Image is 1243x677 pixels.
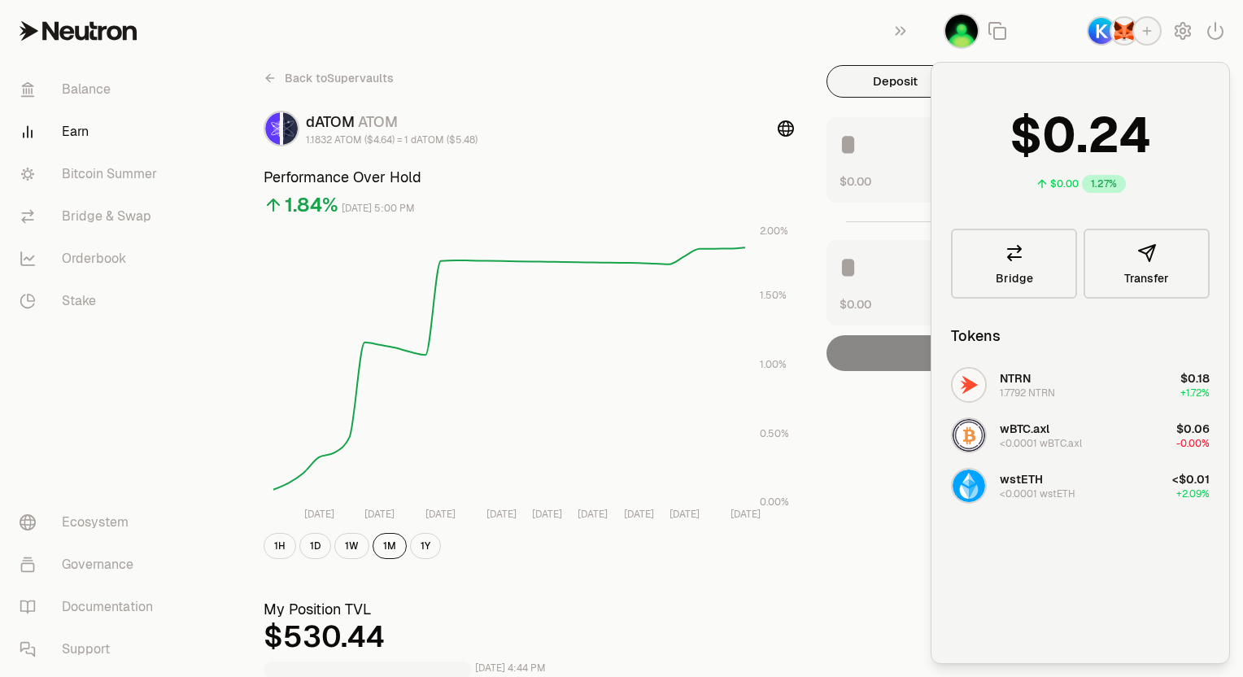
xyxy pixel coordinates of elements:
[1082,175,1126,193] div: 1.27%
[486,508,517,521] tspan: [DATE]
[410,533,441,559] button: 1Y
[364,508,395,521] tspan: [DATE]
[7,280,176,322] a: Stake
[425,508,456,521] tspan: [DATE]
[1111,18,1137,44] img: MetaMask
[264,533,296,559] button: 1H
[1000,371,1031,386] span: NTRN
[760,289,787,302] tspan: 1.50%
[7,111,176,153] a: Earn
[1172,472,1210,487] span: <$0.01
[760,496,789,509] tspan: 0.00%
[944,13,979,49] button: Blue Ledger
[7,153,176,195] a: Bitcoin Summer
[1000,437,1082,450] div: <0.0001 wBTC.axl
[1000,487,1075,500] div: <0.0001 wstETH
[951,325,1001,347] div: Tokens
[342,199,415,218] div: [DATE] 5:00 PM
[941,360,1219,409] button: NTRN LogoNTRN1.7792 NTRN$0.18+1.72%
[1087,16,1162,46] button: KeplrMetaMask
[7,586,176,628] a: Documentation
[1000,387,1055,400] div: 1.7792 NTRN
[996,273,1033,284] span: Bridge
[7,238,176,280] a: Orderbook
[941,411,1219,460] button: wBTC.axl LogowBTC.axl<0.0001 wBTC.axl$0.06-0.00%
[760,358,787,371] tspan: 1.00%
[1180,371,1210,386] span: $0.18
[1088,18,1114,44] img: Keplr
[7,544,176,586] a: Governance
[840,295,871,312] button: $0.00
[945,15,978,47] img: Blue Ledger
[358,112,398,131] span: ATOM
[299,533,331,559] button: 1D
[7,628,176,670] a: Support
[1000,421,1049,436] span: wBTC.axl
[285,70,394,86] span: Back to Supervaults
[1176,487,1210,500] span: +2.09%
[941,461,1219,510] button: wstETH LogowstETH<0.0001 wstETH<$0.01+2.09%
[306,111,478,133] div: dATOM
[334,533,369,559] button: 1W
[953,369,985,401] img: NTRN Logo
[264,598,794,621] h3: My Position TVL
[7,68,176,111] a: Balance
[1000,472,1043,487] span: wstETH
[7,501,176,544] a: Ecosystem
[7,195,176,238] a: Bridge & Swap
[532,508,562,521] tspan: [DATE]
[285,192,338,218] div: 1.84%
[1176,421,1210,436] span: $0.06
[760,427,789,440] tspan: 0.50%
[953,470,985,502] img: wstETH Logo
[1050,177,1079,190] div: $0.00
[264,621,794,653] div: $530.44
[578,508,608,521] tspan: [DATE]
[1124,273,1169,284] span: Transfer
[840,173,871,190] button: $0.00
[760,225,788,238] tspan: 2.00%
[953,419,985,452] img: wBTC.axl Logo
[264,65,394,91] a: Back toSupervaults
[731,508,761,521] tspan: [DATE]
[1084,229,1210,299] button: Transfer
[265,112,280,145] img: dATOM Logo
[951,229,1077,299] a: Bridge
[306,133,478,146] div: 1.1832 ATOM ($4.64) = 1 dATOM ($5.48)
[264,166,794,189] h3: Performance Over Hold
[304,508,334,521] tspan: [DATE]
[373,533,407,559] button: 1M
[669,508,700,521] tspan: [DATE]
[624,508,654,521] tspan: [DATE]
[826,65,964,98] button: Deposit
[283,112,298,145] img: ATOM Logo
[1180,387,1210,400] span: +1.72%
[1176,437,1210,450] span: -0.00%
